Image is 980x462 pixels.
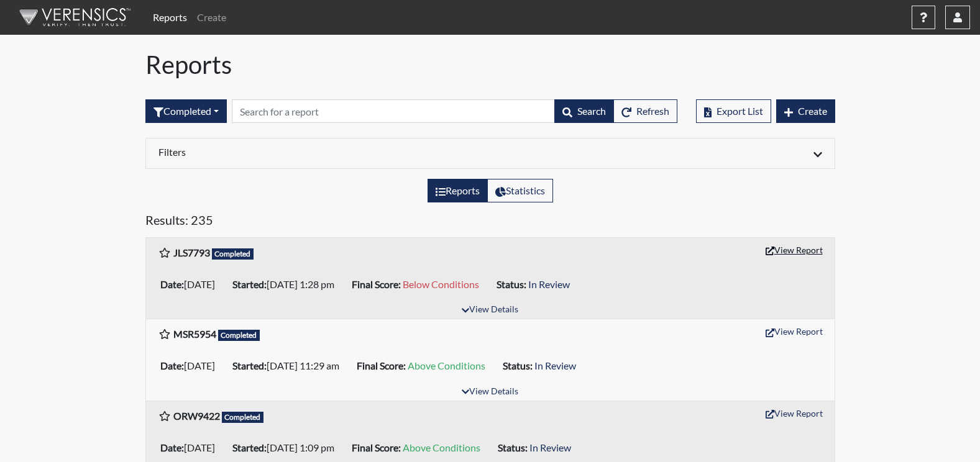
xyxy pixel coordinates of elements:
b: Final Score: [352,278,401,290]
span: Export List [717,105,763,117]
span: Above Conditions [408,360,485,371]
li: [DATE] 1:09 pm [227,438,347,458]
div: Click to expand/collapse filters [149,146,831,161]
b: Started: [232,360,267,371]
b: Started: [232,442,267,453]
b: Date: [160,278,184,290]
input: Search by Registration ID, Interview Number, or Investigation Name. [232,99,555,123]
div: Filter by interview status [145,99,227,123]
span: Create [798,105,827,117]
span: Above Conditions [403,442,480,453]
b: Started: [232,278,267,290]
b: ORW9422 [173,410,220,422]
button: Refresh [613,99,677,123]
span: In Review [528,278,570,290]
button: View Details [456,384,524,401]
b: Date: [160,442,184,453]
button: Export List [696,99,771,123]
span: Completed [218,330,260,341]
a: Reports [148,5,192,30]
b: Date: [160,360,184,371]
b: Final Score: [352,442,401,453]
b: JLS7793 [173,247,210,258]
label: View the list of reports [428,179,488,202]
span: In Review [529,442,571,453]
b: Status: [503,360,533,371]
span: Completed [212,248,254,260]
li: [DATE] 1:28 pm [227,274,347,294]
button: Create [776,99,835,123]
span: Below Conditions [403,278,479,290]
h1: Reports [145,50,835,79]
button: View Report [760,240,828,260]
h5: Results: 235 [145,212,835,232]
li: [DATE] [155,438,227,458]
span: Refresh [636,105,669,117]
b: MSR5954 [173,328,216,340]
span: In Review [534,360,576,371]
span: Completed [222,412,264,423]
button: Completed [145,99,227,123]
button: View Details [456,302,524,319]
button: View Report [760,404,828,423]
li: [DATE] [155,356,227,376]
h6: Filters [158,146,481,158]
button: Search [554,99,614,123]
span: Search [577,105,606,117]
a: Create [192,5,231,30]
b: Status: [497,278,526,290]
button: View Report [760,322,828,341]
b: Final Score: [357,360,406,371]
li: [DATE] [155,274,227,294]
li: [DATE] 11:29 am [227,356,352,376]
b: Status: [498,442,528,453]
label: View statistics about completed interviews [487,179,553,202]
